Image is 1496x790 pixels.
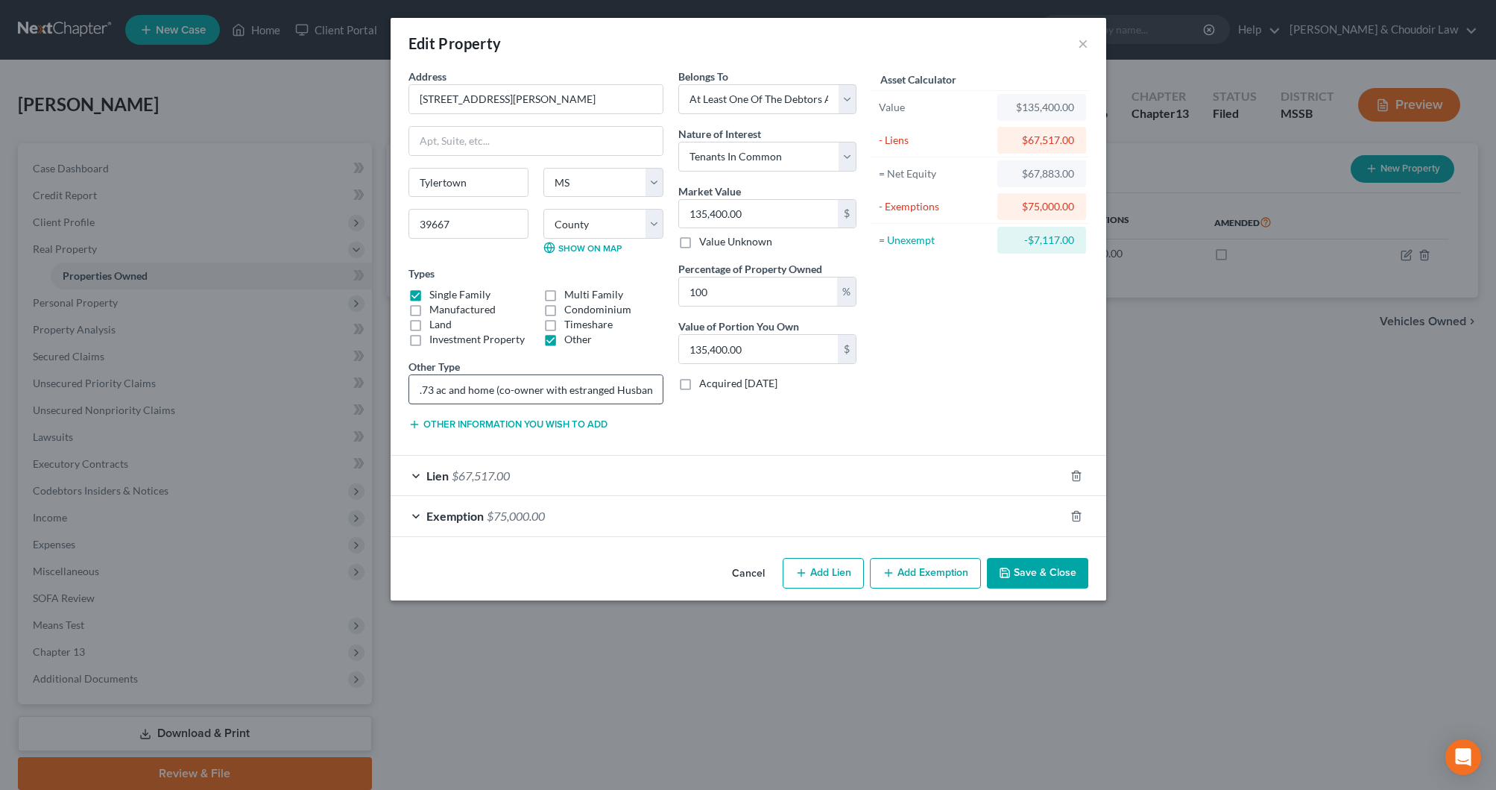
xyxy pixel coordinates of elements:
[429,317,452,332] label: Land
[678,319,799,334] label: Value of Portion You Own
[879,233,991,248] div: = Unexempt
[679,200,838,228] input: 0.00
[564,287,623,302] label: Multi Family
[879,100,991,115] div: Value
[679,335,838,363] input: 0.00
[1009,100,1074,115] div: $135,400.00
[426,509,484,523] span: Exemption
[408,209,528,239] input: Enter zip...
[678,261,822,277] label: Percentage of Property Owned
[1009,133,1074,148] div: $67,517.00
[1009,199,1074,214] div: $75,000.00
[409,127,663,155] input: Apt, Suite, etc...
[408,359,460,374] label: Other Type
[408,70,446,83] span: Address
[429,287,490,302] label: Single Family
[452,468,510,483] span: $67,517.00
[678,184,741,199] label: Market Value
[679,278,837,306] input: 0.00
[408,33,502,54] div: Edit Property
[543,242,622,254] a: Show on Map
[879,199,991,214] div: - Exemptions
[870,558,981,589] button: Add Exemption
[1009,166,1074,181] div: $67,883.00
[837,278,856,306] div: %
[409,375,663,404] input: --
[678,126,761,142] label: Nature of Interest
[879,133,991,148] div: - Liens
[408,266,435,281] label: Types
[409,169,528,197] input: Enter city...
[699,376,777,391] label: Acquired [DATE]
[1009,233,1074,248] div: -$7,117.00
[720,559,777,589] button: Cancel
[487,509,545,523] span: $75,000.00
[426,468,449,483] span: Lien
[987,558,1088,589] button: Save & Close
[838,200,856,228] div: $
[1078,34,1088,52] button: ×
[699,234,772,249] label: Value Unknown
[564,332,592,347] label: Other
[408,418,607,430] button: Other information you wish to add
[880,72,956,87] label: Asset Calculator
[429,332,525,347] label: Investment Property
[783,558,864,589] button: Add Lien
[564,302,631,317] label: Condominium
[879,166,991,181] div: = Net Equity
[564,317,613,332] label: Timeshare
[678,70,728,83] span: Belongs To
[1445,739,1481,775] div: Open Intercom Messenger
[429,302,496,317] label: Manufactured
[409,85,663,113] input: Enter address...
[838,335,856,363] div: $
